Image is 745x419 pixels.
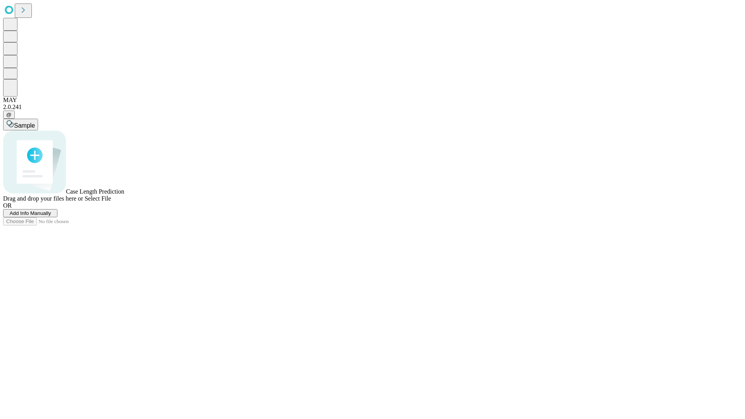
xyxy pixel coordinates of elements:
span: @ [6,112,12,118]
span: Select File [85,195,111,202]
button: @ [3,111,15,119]
div: 2.0.241 [3,104,742,111]
span: Case Length Prediction [66,188,124,195]
div: MAY [3,97,742,104]
button: Add Info Manually [3,209,57,217]
span: OR [3,202,12,209]
span: Drag and drop your files here or [3,195,83,202]
span: Add Info Manually [10,210,51,216]
span: Sample [14,122,35,129]
button: Sample [3,119,38,130]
